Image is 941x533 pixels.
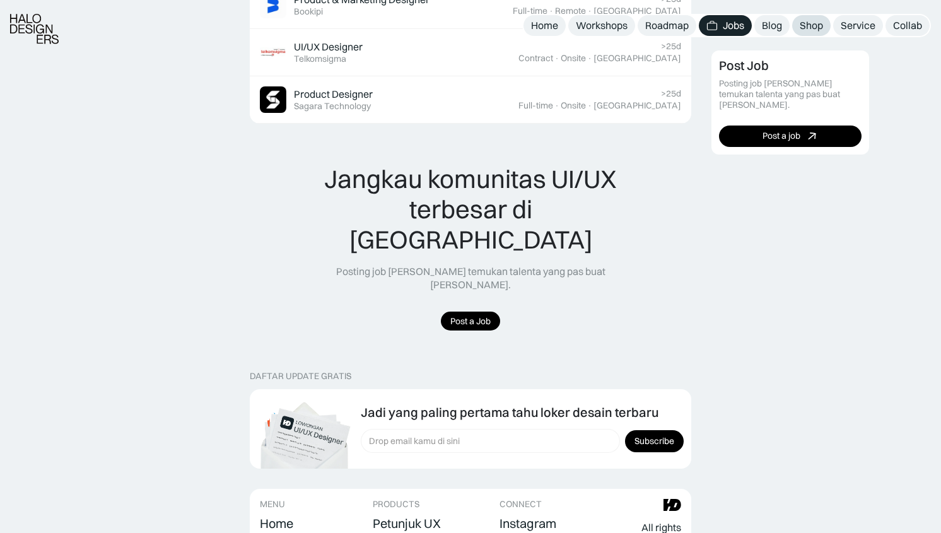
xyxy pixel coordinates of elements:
[260,86,286,113] img: Job Image
[593,6,681,16] div: [GEOGRAPHIC_DATA]
[260,515,293,532] a: Home
[361,405,658,420] div: Jadi yang paling pertama tahu loker desain terbaru
[763,131,800,141] div: Post a job
[719,125,862,146] a: Post a job
[645,19,689,32] div: Roadmap
[554,100,559,111] div: ·
[513,6,547,16] div: Full-time
[893,19,922,32] div: Collab
[531,19,558,32] div: Home
[450,316,491,327] div: Post a Job
[441,312,500,331] a: Post a Job
[260,499,285,510] div: MENU
[800,19,823,32] div: Shop
[518,100,553,111] div: Full-time
[549,6,554,16] div: ·
[500,499,542,510] div: CONNECT
[298,265,643,291] div: Posting job [PERSON_NAME] temukan talenta yang pas buat [PERSON_NAME].
[518,53,553,64] div: Contract
[625,430,684,452] input: Subscribe
[719,78,862,110] div: Posting job [PERSON_NAME] temukan talenta yang pas buat [PERSON_NAME].
[587,6,592,16] div: ·
[500,515,556,532] a: Instagram
[555,6,586,16] div: Remote
[294,40,363,54] div: UI/UX Designer
[568,15,635,36] a: Workshops
[298,164,643,255] div: Jangkau komunitas UI/UX terbesar di [GEOGRAPHIC_DATA]
[723,19,744,32] div: Jobs
[500,516,556,531] div: Instagram
[361,429,684,453] form: Form Subscription
[294,88,373,101] div: Product Designer
[260,516,293,531] div: Home
[661,41,681,52] div: >25d
[250,76,691,124] a: Job ImageProduct DesignerSagara Technology>25dFull-time·Onsite·[GEOGRAPHIC_DATA]
[587,100,592,111] div: ·
[661,88,681,99] div: >25d
[373,515,441,532] a: Petunjuk UX
[587,53,592,64] div: ·
[250,29,691,76] a: Job ImageUI/UX DesignerTelkomsigma>25dContract·Onsite·[GEOGRAPHIC_DATA]
[719,58,769,73] div: Post Job
[361,429,620,453] input: Drop email kamu di sini
[593,53,681,64] div: [GEOGRAPHIC_DATA]
[754,15,790,36] a: Blog
[792,15,831,36] a: Shop
[294,6,323,17] div: Bookipi
[593,100,681,111] div: [GEOGRAPHIC_DATA]
[294,54,346,64] div: Telkomsigma
[373,499,419,510] div: PRODUCTS
[294,101,371,112] div: Sagara Technology
[699,15,752,36] a: Jobs
[762,19,782,32] div: Blog
[841,19,875,32] div: Service
[260,39,286,66] img: Job Image
[373,516,441,531] div: Petunjuk UX
[561,53,586,64] div: Onsite
[554,53,559,64] div: ·
[638,15,696,36] a: Roadmap
[576,19,628,32] div: Workshops
[833,15,883,36] a: Service
[250,371,351,382] div: DAFTAR UPDATE GRATIS
[885,15,930,36] a: Collab
[561,100,586,111] div: Onsite
[523,15,566,36] a: Home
